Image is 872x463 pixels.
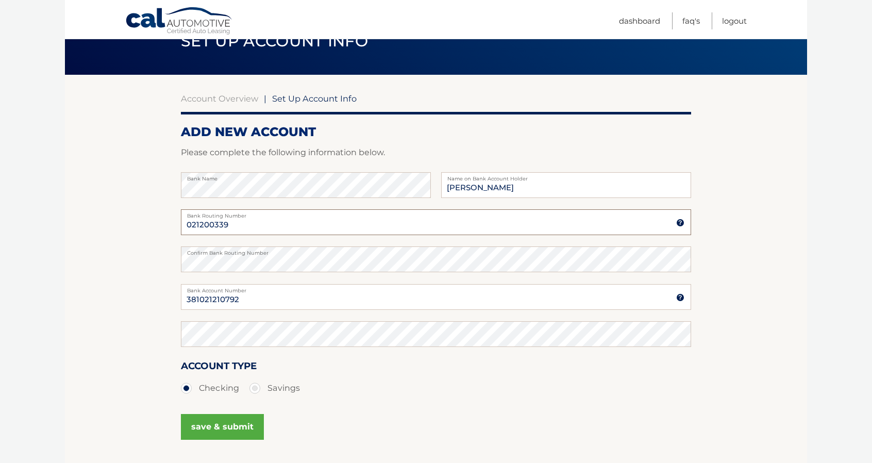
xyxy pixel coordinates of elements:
label: Savings [249,378,300,399]
label: Name on Bank Account Holder [441,172,691,180]
img: tooltip.svg [676,219,684,227]
input: Bank Routing Number [181,209,691,235]
span: | [264,93,266,104]
a: Logout [722,12,747,29]
button: save & submit [181,414,264,440]
input: Name on Account (Account Holder Name) [441,172,691,198]
a: Account Overview [181,93,258,104]
img: tooltip.svg [676,293,684,302]
span: Set Up Account Info [272,93,357,104]
a: Cal Automotive [125,7,233,37]
a: Dashboard [619,12,660,29]
span: Set Up Account Info [181,31,368,51]
h2: ADD NEW ACCOUNT [181,124,691,140]
label: Bank Account Number [181,284,691,292]
label: Account Type [181,358,257,377]
a: FAQ's [682,12,700,29]
label: Bank Name [181,172,431,180]
label: Bank Routing Number [181,209,691,218]
label: Checking [181,378,239,399]
p: Please complete the following information below. [181,145,691,160]
label: Confirm Bank Routing Number [181,246,691,255]
input: Bank Account Number [181,284,691,310]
